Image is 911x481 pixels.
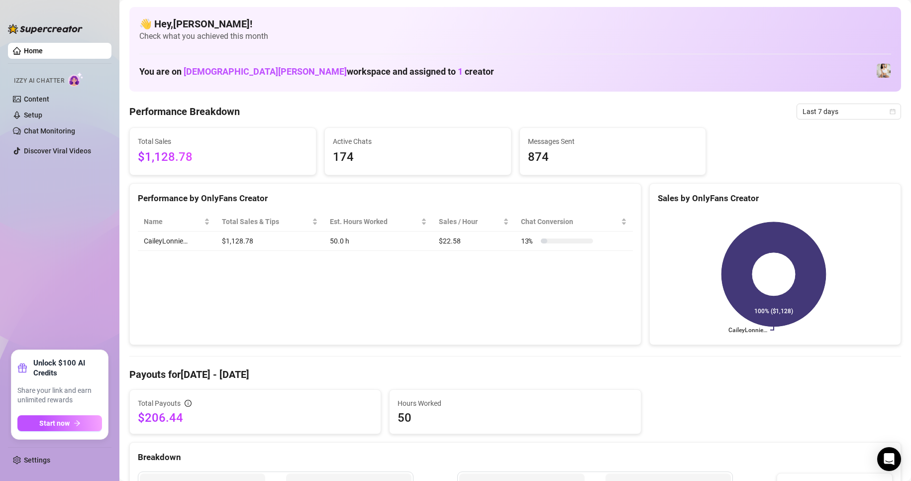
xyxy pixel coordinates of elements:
button: Start nowarrow-right [17,415,102,431]
span: Start now [39,419,70,427]
span: Messages Sent [528,136,698,147]
span: $1,128.78 [138,148,308,167]
div: Performance by OnlyFans Creator [138,192,633,205]
img: logo-BBDzfeDw.svg [8,24,83,34]
span: Check what you achieved this month [139,31,891,42]
span: calendar [890,109,896,115]
span: Active Chats [333,136,503,147]
span: [DEMOGRAPHIC_DATA][PERSON_NAME] [184,66,347,77]
span: Total Payouts [138,398,181,409]
a: Settings [24,456,50,464]
span: arrow-right [74,420,81,427]
span: Name [144,216,202,227]
span: $206.44 [138,410,373,426]
th: Chat Conversion [515,212,633,232]
span: 1 [458,66,463,77]
div: Sales by OnlyFans Creator [658,192,893,205]
span: 174 [333,148,503,167]
a: Chat Monitoring [24,127,75,135]
a: Home [24,47,43,55]
a: Discover Viral Videos [24,147,91,155]
h4: Performance Breakdown [129,105,240,119]
span: 874 [528,148,698,167]
img: CaileyLonnie [877,64,891,78]
span: Total Sales & Tips [222,216,310,227]
td: $22.58 [433,232,515,251]
a: Content [24,95,49,103]
td: $1,128.78 [216,232,324,251]
a: Setup [24,111,42,119]
h1: You are on workspace and assigned to creator [139,66,494,77]
div: Breakdown [138,451,893,464]
span: Last 7 days [803,104,895,119]
span: Total Sales [138,136,308,147]
text: CaileyLonnie… [728,327,767,334]
strong: Unlock $100 AI Credits [33,358,102,378]
span: gift [17,363,27,373]
td: CaileyLonnie… [138,232,216,251]
span: 50 [398,410,632,426]
h4: 👋 Hey, [PERSON_NAME] ! [139,17,891,31]
th: Sales / Hour [433,212,515,232]
th: Name [138,212,216,232]
img: AI Chatter [68,72,84,87]
span: 13 % [521,236,537,246]
span: Chat Conversion [521,216,619,227]
span: Share your link and earn unlimited rewards [17,386,102,405]
span: Hours Worked [398,398,632,409]
th: Total Sales & Tips [216,212,324,232]
h4: Payouts for [DATE] - [DATE] [129,367,901,381]
div: Est. Hours Worked [330,216,419,227]
span: Izzy AI Chatter [14,76,64,86]
td: 50.0 h [324,232,433,251]
span: Sales / Hour [439,216,501,227]
div: Open Intercom Messenger [877,447,901,471]
span: info-circle [185,400,192,407]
